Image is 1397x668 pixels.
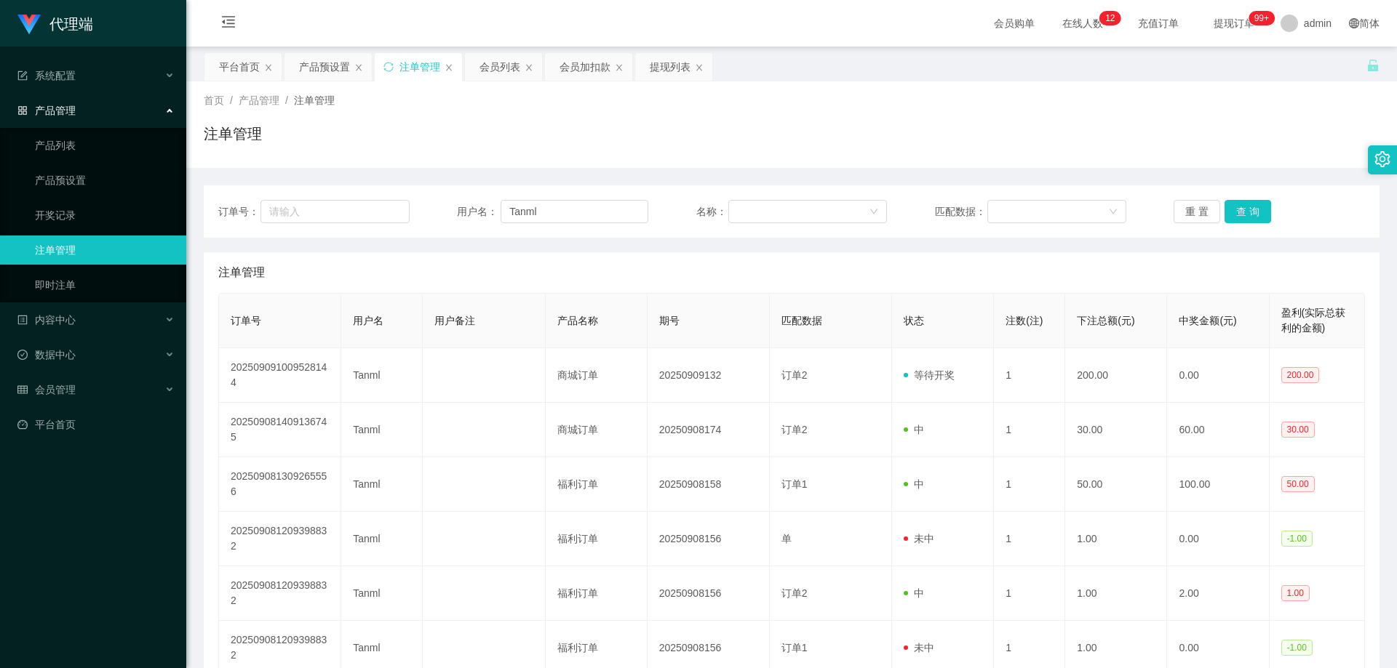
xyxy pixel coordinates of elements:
[1174,200,1220,223] button: 重 置
[781,533,792,544] span: 单
[35,270,175,299] a: 即时注单
[994,348,1065,403] td: 1
[1077,315,1134,326] span: 下注总额(元)
[434,315,475,326] span: 用户备注
[546,512,648,566] td: 福利订单
[35,236,175,265] a: 注单管理
[1065,348,1167,403] td: 200.00
[35,131,175,160] a: 产品列表
[1099,11,1121,25] sup: 12
[1065,457,1167,512] td: 50.00
[219,566,341,621] td: 202509081209398832
[1167,512,1269,566] td: 0.00
[525,63,533,72] i: 图标: close
[285,94,288,106] span: /
[445,63,453,72] i: 图标: close
[1055,18,1110,28] span: 在线人数
[1006,315,1043,326] span: 注数(注)
[219,512,341,566] td: 202509081209398832
[1281,585,1310,601] span: 1.00
[353,315,383,326] span: 用户名
[1374,151,1390,167] i: 图标: setting
[935,204,987,220] span: 匹配数据：
[648,512,770,566] td: 20250908156
[1281,476,1315,492] span: 50.00
[781,315,822,326] span: 匹配数据
[994,457,1065,512] td: 1
[869,207,878,217] i: 图标: down
[546,566,648,621] td: 福利订单
[501,200,648,223] input: 请输入
[1206,18,1262,28] span: 提现订单
[35,166,175,195] a: 产品预设置
[204,94,224,106] span: 首页
[1349,18,1359,28] i: 图标: global
[260,200,409,223] input: 请输入
[1167,403,1269,457] td: 60.00
[17,105,76,116] span: 产品管理
[648,457,770,512] td: 20250908158
[17,105,28,116] i: 图标: appstore-o
[219,53,260,81] div: 平台首页
[1366,59,1380,72] i: 图标: unlock
[479,53,520,81] div: 会员列表
[341,512,423,566] td: Tanml
[560,53,610,81] div: 会员加扣款
[904,478,924,490] span: 中
[659,315,680,326] span: 期号
[1065,403,1167,457] td: 30.00
[341,566,423,621] td: Tanml
[299,53,350,81] div: 产品预设置
[1281,307,1346,334] span: 盈利(实际总获利的金额)
[696,204,728,220] span: 名称：
[1167,348,1269,403] td: 0.00
[17,350,28,360] i: 图标: check-circle-o
[546,457,648,512] td: 福利订单
[17,71,28,81] i: 图标: form
[904,369,955,381] span: 等待开奖
[994,403,1065,457] td: 1
[1179,315,1236,326] span: 中奖金额(元)
[994,566,1065,621] td: 1
[1167,457,1269,512] td: 100.00
[218,264,265,281] span: 注单管理
[1281,531,1313,547] span: -1.00
[219,457,341,512] td: 202509081309265556
[781,587,808,599] span: 订单2
[557,315,598,326] span: 产品名称
[17,17,93,29] a: 代理端
[341,348,423,403] td: Tanml
[17,385,28,395] i: 图标: table
[648,348,770,403] td: 20250909132
[781,642,808,653] span: 订单1
[904,533,934,544] span: 未中
[204,1,253,47] i: 图标: menu-fold
[35,201,175,230] a: 开奖记录
[781,369,808,381] span: 订单2
[781,478,808,490] span: 订单1
[695,63,704,72] i: 图标: close
[294,94,335,106] span: 注单管理
[1225,200,1271,223] button: 查 询
[17,70,76,81] span: 系统配置
[219,403,341,457] td: 202509081409136745
[239,94,279,106] span: 产品管理
[1249,11,1275,25] sup: 1113
[49,1,93,47] h1: 代理端
[218,204,260,220] span: 订单号：
[457,204,501,220] span: 用户名：
[17,384,76,395] span: 会员管理
[341,403,423,457] td: Tanml
[1281,640,1313,656] span: -1.00
[546,348,648,403] td: 商城订单
[1131,18,1186,28] span: 充值订单
[341,457,423,512] td: Tanml
[219,348,341,403] td: 202509091009528144
[1105,11,1110,25] p: 1
[230,94,233,106] span: /
[648,403,770,457] td: 20250908174
[904,642,934,653] span: 未中
[17,349,76,361] span: 数据中心
[1065,566,1167,621] td: 1.00
[17,410,175,439] a: 图标: dashboard平台首页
